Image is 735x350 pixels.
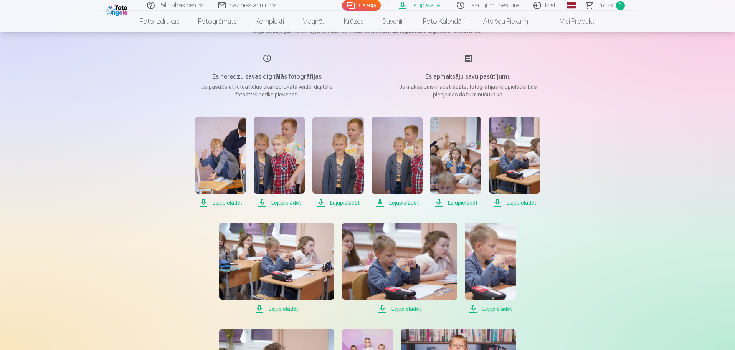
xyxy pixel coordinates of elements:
span: Lejupielādēt [195,198,246,207]
a: Visi produkti [538,11,605,32]
a: Lejupielādēt [489,117,540,207]
a: Lejupielādēt [219,223,334,314]
span: 0 [616,1,625,10]
h5: Es apmaksāju savu pasūtījumu [395,72,541,81]
p: Ja maksājums ir apstrādāts, fotogrāfijas lejupielādei būs pieejamas dažu minūšu laikā. [395,83,541,98]
span: Grozs [597,1,613,10]
a: Krūzes [335,11,373,32]
p: Ja pasūtīsiet fotoattēlus tikai izdrukātā veidā, digitālie fotoattēli netiks pievienoti. [194,83,340,98]
a: Magnēti [293,11,335,32]
a: Foto kalendāri [414,11,474,32]
a: Lejupielādēt [195,117,246,207]
h5: Es neredzu savas digitālās fotogrāfijas [194,72,340,81]
a: Lejupielādēt [312,117,363,207]
span: Lejupielādēt [342,304,457,314]
span: Lejupielādēt [219,304,334,314]
span: Lejupielādēt [372,198,423,207]
span: Lejupielādēt [430,198,481,207]
span: Lejupielādēt [465,304,516,314]
a: Suvenīri [373,11,414,32]
a: Komplekti [246,11,293,32]
a: Lejupielādēt [342,223,457,314]
a: Lejupielādēt [430,117,481,207]
a: Atslēgu piekariņi [474,11,538,32]
img: /fa1 [106,3,129,16]
a: Foto izdrukas [130,11,189,32]
span: Lejupielādēt [254,198,305,207]
span: Lejupielādēt [312,198,363,207]
a: Lejupielādēt [254,117,305,207]
a: Lejupielādēt [465,223,516,314]
a: Lejupielādēt [372,117,423,207]
span: Lejupielādēt [489,198,540,207]
a: Fotogrāmata [189,11,246,32]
